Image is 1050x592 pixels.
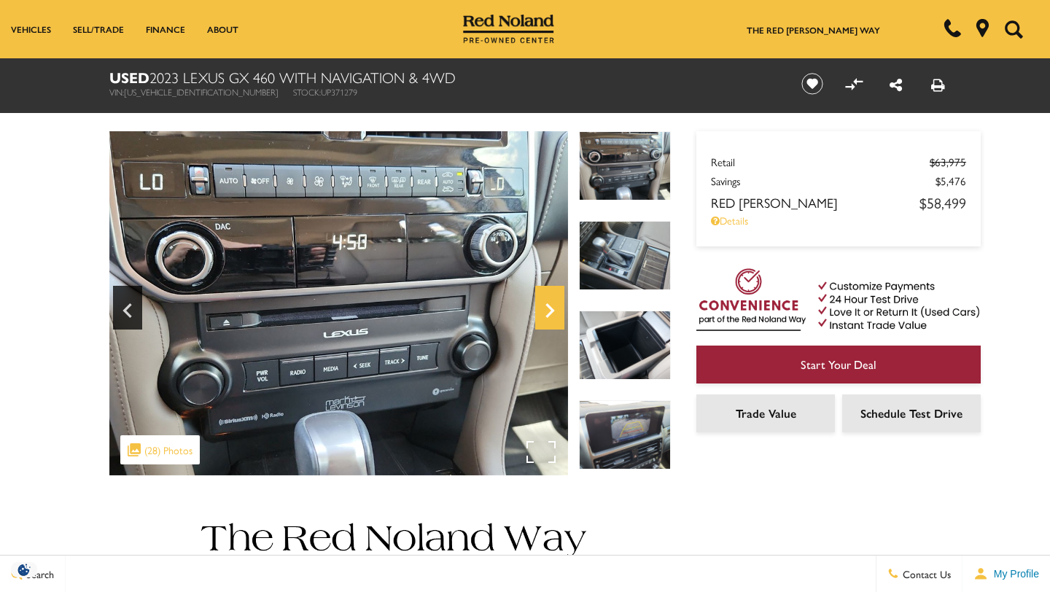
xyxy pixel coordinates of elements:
span: Retail [711,154,930,169]
img: Used 2023 Nightfall Mica Lexus 460 image 17 [109,131,568,475]
span: Trade Value [736,405,796,421]
del: $63,975 [930,154,966,169]
a: Savings $5,476 [711,173,966,188]
button: Open the search field [999,1,1028,58]
div: Next [535,286,564,330]
a: Print this Used 2023 Lexus GX 460 With Navigation & 4WD [931,74,945,95]
button: Save vehicle [796,72,828,96]
img: Used 2023 Nightfall Mica Lexus 460 image 17 [579,131,671,200]
div: Previous [113,286,142,330]
div: (28) Photos [120,435,200,464]
span: $58,499 [919,192,966,213]
a: Schedule Test Drive [842,394,981,432]
span: Start Your Deal [801,356,876,373]
a: Start Your Deal [696,346,981,383]
a: Trade Value [696,394,835,432]
a: Red Noland Pre-Owned [463,20,555,34]
a: The Red [PERSON_NAME] Way [747,23,880,36]
span: Stock: [293,85,321,98]
a: Red [PERSON_NAME] $58,499 [711,192,966,213]
span: UP371279 [321,85,357,98]
span: Red [PERSON_NAME] [711,193,919,211]
a: Share this Used 2023 Lexus GX 460 With Navigation & 4WD [890,74,902,95]
span: [US_VEHICLE_IDENTIFICATION_NUMBER] [124,85,279,98]
span: $5,476 [936,173,966,188]
a: Details [711,213,966,227]
span: VIN: [109,85,124,98]
img: Red Noland Pre-Owned [463,15,555,44]
section: Click to Open Cookie Consent Modal [7,562,41,577]
img: Used 2023 Nightfall Mica Lexus 460 image 19 [579,311,671,380]
a: Retail $63,975 [711,154,966,169]
button: Compare vehicle [843,73,865,95]
span: Contact Us [899,566,951,581]
strong: Used [109,66,149,87]
img: Used 2023 Nightfall Mica Lexus 460 image 18 [579,221,671,290]
span: Savings [711,173,936,188]
img: Opt-Out Icon [7,562,41,577]
span: Schedule Test Drive [860,405,962,421]
span: My Profile [988,568,1039,580]
h1: 2023 Lexus GX 460 With Navigation & 4WD [109,69,777,85]
img: Used 2023 Nightfall Mica Lexus 460 image 20 [579,400,671,470]
button: Open user profile menu [962,556,1050,592]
